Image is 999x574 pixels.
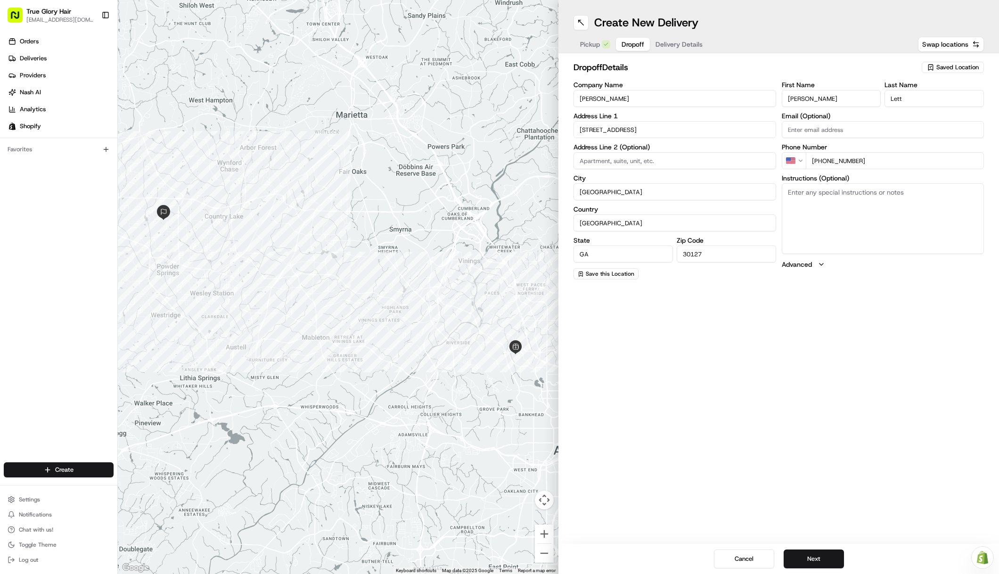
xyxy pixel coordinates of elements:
label: Country [573,206,776,213]
a: Terms [499,568,512,573]
button: Settings [4,493,114,506]
label: Phone Number [782,144,984,150]
button: True Glory Hair [26,7,71,16]
span: Save this Location [586,270,634,278]
img: Google [120,562,151,574]
a: Analytics [4,102,117,117]
button: Create [4,462,114,477]
label: Email (Optional) [782,113,984,119]
span: Deliveries [20,54,47,63]
input: Enter address [573,121,776,138]
a: Shopify [4,119,117,134]
a: Report a map error [518,568,556,573]
p: Welcome 👋 [9,38,172,53]
button: Swap locations [918,37,984,52]
button: Notifications [4,508,114,521]
input: Enter phone number [806,152,984,169]
input: Enter first name [782,90,881,107]
button: Keyboard shortcuts [396,567,436,574]
h1: Create New Delivery [594,15,698,30]
div: 💻 [80,138,87,145]
span: Delivery Details [655,40,703,49]
a: 📗Knowledge Base [6,133,76,150]
a: Powered byPylon [66,159,114,167]
button: Start new chat [160,93,172,104]
button: Advanced [782,260,984,269]
button: Map camera controls [535,491,554,509]
label: Address Line 1 [573,113,776,119]
img: 1736555255976-a54dd68f-1ca7-489b-9aae-adbdc363a1c4 [9,90,26,107]
label: Instructions (Optional) [782,175,984,181]
span: Pickup [580,40,600,49]
label: State [573,237,673,244]
span: Nash AI [20,88,41,97]
span: Shopify [20,122,41,131]
span: Pylon [94,160,114,167]
span: Saved Location [936,63,979,72]
span: Orders [20,37,39,46]
div: Favorites [4,142,114,157]
img: Shopify logo [8,123,16,130]
span: Swap locations [922,40,968,49]
div: We're available if you need us! [32,99,119,107]
label: City [573,175,776,181]
label: Last Name [884,82,984,88]
span: Providers [20,71,46,80]
input: Enter country [573,214,776,231]
button: Cancel [714,549,774,568]
button: Next [784,549,844,568]
span: API Documentation [89,137,151,146]
button: Chat with us! [4,523,114,536]
input: Enter zip code [677,246,776,262]
a: Orders [4,34,117,49]
span: Dropoff [622,40,644,49]
img: Nash [9,9,28,28]
button: Zoom in [535,525,554,543]
a: Providers [4,68,117,83]
button: Zoom out [535,544,554,563]
a: Open this area in Google Maps (opens a new window) [120,562,151,574]
span: Notifications [19,511,52,518]
a: Nash AI [4,85,117,100]
span: Analytics [20,105,46,114]
label: Advanced [782,260,812,269]
span: Chat with us! [19,526,53,533]
button: Toggle Theme [4,538,114,551]
span: Toggle Theme [19,541,57,549]
input: Enter company name [573,90,776,107]
input: Enter email address [782,121,984,138]
input: Enter city [573,183,776,200]
a: Deliveries [4,51,117,66]
label: Address Line 2 (Optional) [573,144,776,150]
label: Company Name [573,82,776,88]
div: 📗 [9,138,17,145]
button: Saved Location [922,61,984,74]
div: Start new chat [32,90,155,99]
input: Enter last name [884,90,984,107]
span: Knowledge Base [19,137,72,146]
button: [EMAIL_ADDRESS][DOMAIN_NAME] [26,16,94,24]
input: Apartment, suite, unit, etc. [573,152,776,169]
span: Log out [19,556,38,564]
span: Map data ©2025 Google [442,568,493,573]
button: Log out [4,553,114,566]
span: Create [55,466,74,474]
a: 💻API Documentation [76,133,155,150]
input: Clear [25,61,156,71]
span: Settings [19,496,40,503]
label: Zip Code [677,237,776,244]
button: Save this Location [573,268,639,279]
label: First Name [782,82,881,88]
h2: dropoff Details [573,61,916,74]
input: Enter state [573,246,673,262]
button: True Glory Hair[EMAIL_ADDRESS][DOMAIN_NAME] [4,4,98,26]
